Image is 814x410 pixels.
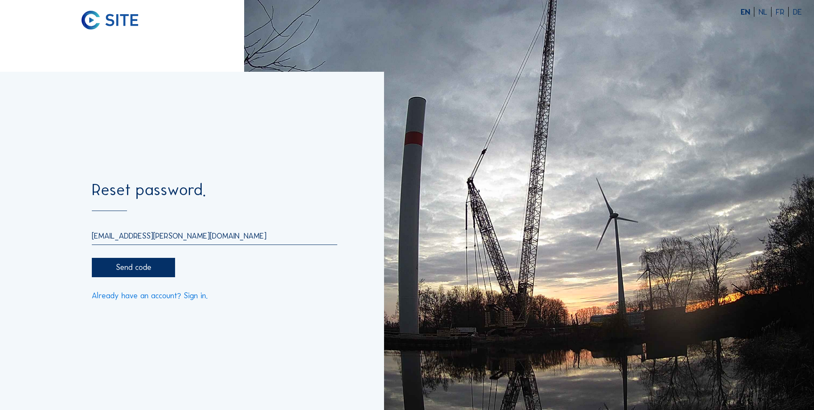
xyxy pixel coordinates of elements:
div: Reset password. [92,182,337,211]
div: DE [793,8,802,16]
img: C-SITE logo [82,11,139,30]
a: Already have an account? Sign in. [92,292,208,300]
div: NL [759,8,772,16]
input: Email [92,231,337,241]
div: EN [741,8,754,16]
div: Send code [92,258,175,277]
div: FR [776,8,789,16]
